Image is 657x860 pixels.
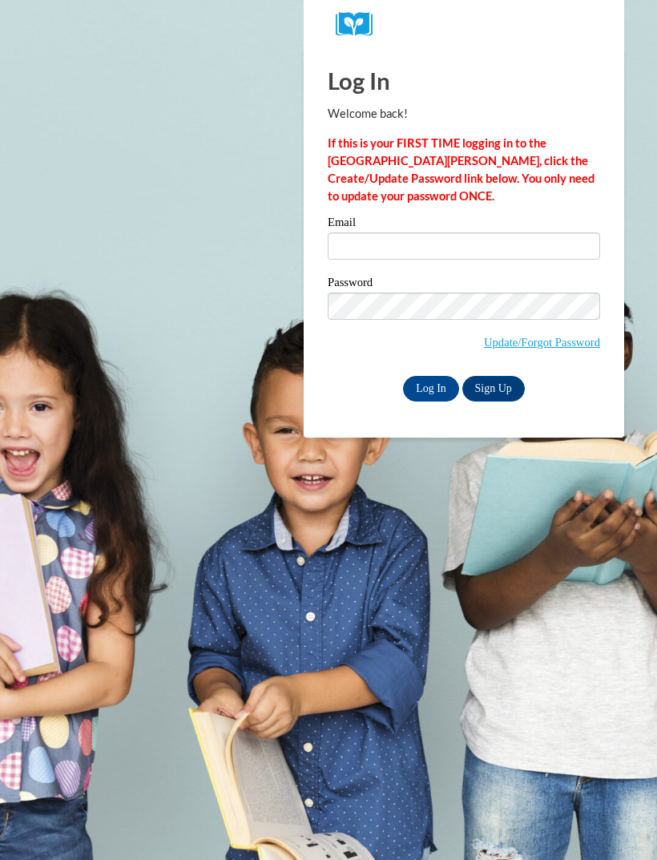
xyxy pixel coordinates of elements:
[328,277,600,293] label: Password
[328,105,600,123] p: Welcome back!
[328,216,600,232] label: Email
[328,64,600,97] h1: Log In
[403,376,459,402] input: Log In
[484,336,600,349] a: Update/Forgot Password
[336,12,592,37] a: COX Campus
[328,136,595,203] strong: If this is your FIRST TIME logging in to the [GEOGRAPHIC_DATA][PERSON_NAME], click the Create/Upd...
[336,12,384,37] img: Logo brand
[462,376,525,402] a: Sign Up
